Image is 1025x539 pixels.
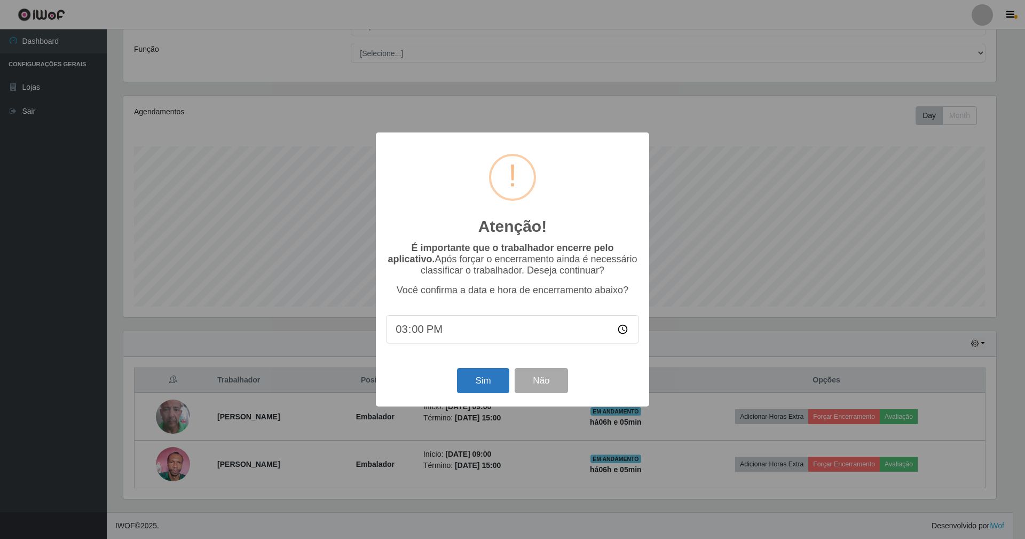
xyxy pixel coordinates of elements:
[457,368,509,393] button: Sim
[388,243,613,264] b: É importante que o trabalhador encerre pelo aplicativo.
[387,285,638,296] p: Você confirma a data e hora de encerramento abaixo?
[478,217,547,236] h2: Atenção!
[515,368,567,393] button: Não
[387,243,638,276] p: Após forçar o encerramento ainda é necessário classificar o trabalhador. Deseja continuar?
